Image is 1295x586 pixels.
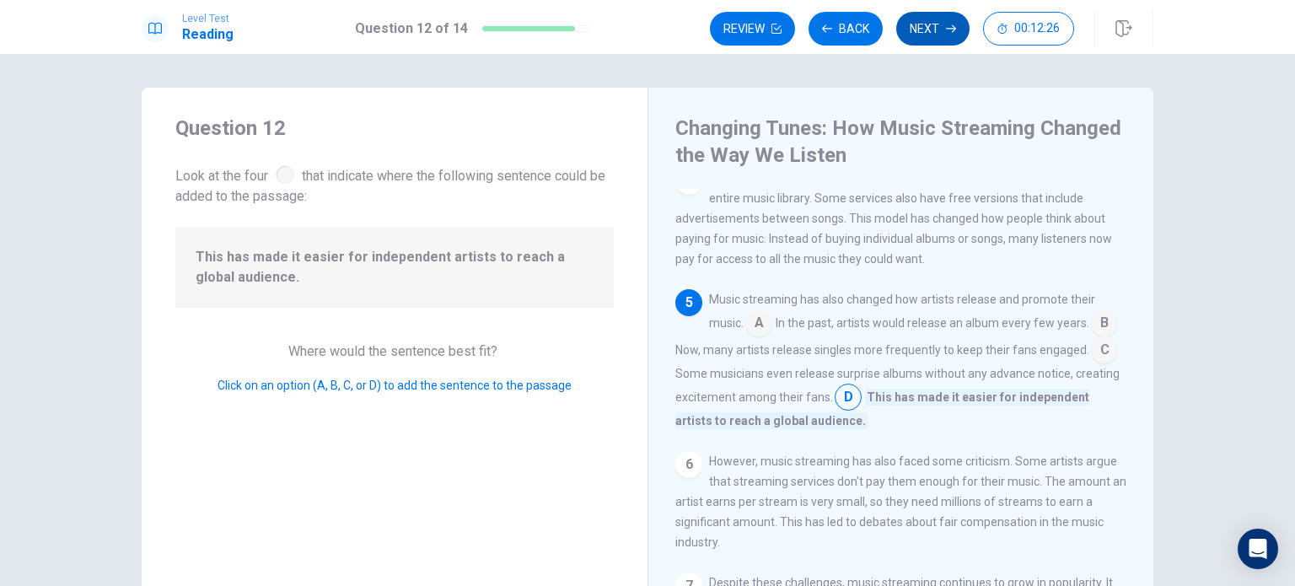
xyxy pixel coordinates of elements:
[675,115,1122,169] h4: Changing Tunes: How Music Streaming Changed the Way We Listen
[182,13,234,24] span: Level Test
[175,115,614,142] h4: Question 12
[1091,336,1118,363] span: C
[675,389,1089,429] span: This has made it easier for independent artists to reach a global audience.
[355,19,468,39] h1: Question 12 of 14
[675,367,1120,404] span: Some musicians even release surprise albums without any advance notice, creating excitement among...
[809,12,883,46] button: Back
[835,384,862,411] span: D
[288,343,501,359] span: Where would the sentence best fit?
[1091,309,1118,336] span: B
[1014,22,1060,35] span: 00:12:26
[675,171,1112,266] span: For a monthly fee, most streaming services offer unlimited access to their entire music library. ...
[745,309,772,336] span: A
[175,162,614,207] span: Look at the four that indicate where the following sentence could be added to the passage:
[710,12,795,46] button: Review
[182,24,234,45] h1: Reading
[709,293,1095,330] span: Music streaming has also changed how artists release and promote their music.
[776,316,1089,330] span: In the past, artists would release an album every few years.
[675,451,702,478] div: 6
[675,343,1089,357] span: Now, many artists release singles more frequently to keep their fans engaged.
[675,289,702,316] div: 5
[1238,529,1278,569] div: Open Intercom Messenger
[983,12,1074,46] button: 00:12:26
[196,247,594,288] span: This has made it easier for independent artists to reach a global audience.
[218,379,572,392] span: Click on an option (A, B, C, or D) to add the sentence to the passage
[896,12,970,46] button: Next
[675,454,1126,549] span: However, music streaming has also faced some criticism. Some artists argue that streaming service...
